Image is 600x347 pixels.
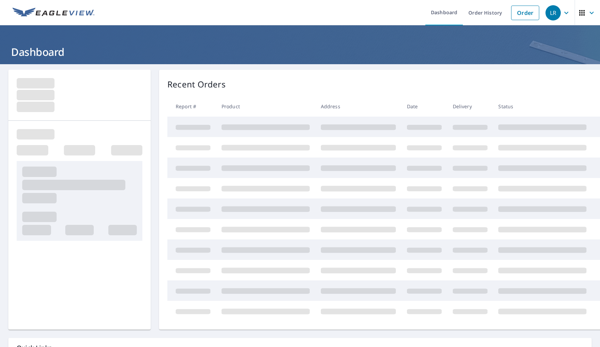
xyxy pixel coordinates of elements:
div: LR [545,5,561,20]
a: Order [511,6,539,20]
th: Report # [167,96,216,117]
th: Delivery [447,96,493,117]
th: Status [493,96,592,117]
p: Recent Orders [167,78,226,91]
h1: Dashboard [8,45,592,59]
th: Address [315,96,401,117]
th: Product [216,96,315,117]
img: EV Logo [12,8,94,18]
th: Date [401,96,447,117]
